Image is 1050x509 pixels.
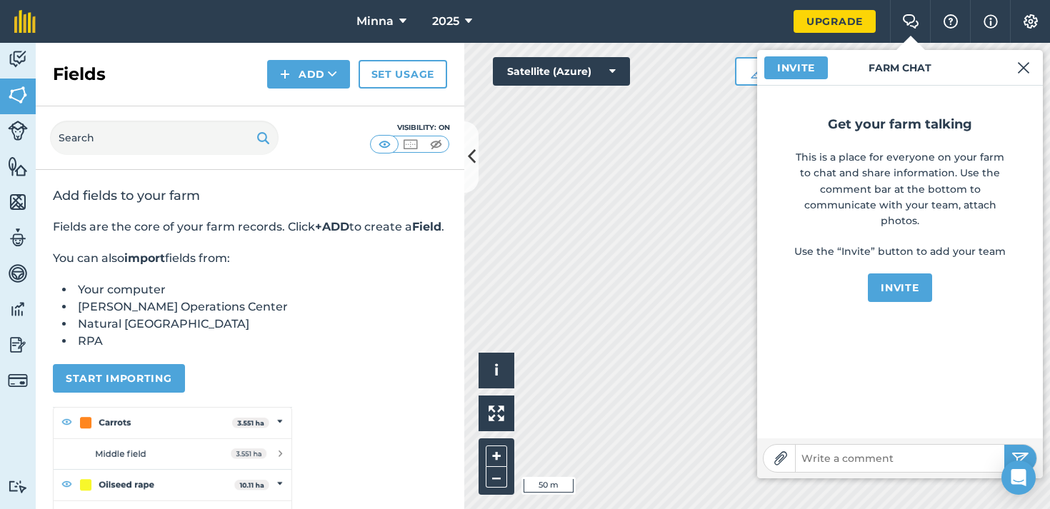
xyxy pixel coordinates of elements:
img: A question mark icon [942,14,959,29]
img: svg+xml;base64,PD94bWwgdmVyc2lvbj0iMS4wIiBlbmNvZGluZz0idXRmLTgiPz4KPCEtLSBHZW5lcmF0b3I6IEFkb2JlIE... [8,49,28,70]
img: svg+xml;base64,PD94bWwgdmVyc2lvbj0iMS4wIiBlbmNvZGluZz0idXRmLTgiPz4KPCEtLSBHZW5lcmF0b3I6IEFkb2JlIE... [8,121,28,141]
h2: Fields [53,63,106,86]
img: svg+xml;base64,PHN2ZyB4bWxucz0iaHR0cDovL3d3dy53My5vcmcvMjAwMC9zdmciIHdpZHRoPSIyMiIgaGVpZ2h0PSIzMC... [1017,59,1030,76]
img: svg+xml;base64,PHN2ZyB4bWxucz0iaHR0cDovL3d3dy53My5vcmcvMjAwMC9zdmciIHdpZHRoPSI1MCIgaGVpZ2h0PSI0MC... [376,137,394,151]
li: [PERSON_NAME] Operations Center [74,298,447,316]
button: Measure [735,57,841,86]
a: Set usage [359,60,447,89]
img: svg+xml;base64,PD94bWwgdmVyc2lvbj0iMS4wIiBlbmNvZGluZz0idXRmLTgiPz4KPCEtLSBHZW5lcmF0b3I6IEFkb2JlIE... [8,480,28,493]
span: Minna [356,13,394,30]
img: fieldmargin Logo [14,10,36,33]
img: svg+xml;base64,PHN2ZyB4bWxucz0iaHR0cDovL3d3dy53My5vcmcvMjAwMC9zdmciIHdpZHRoPSIyNSIgaGVpZ2h0PSIyNC... [1011,450,1029,467]
a: Upgrade [794,10,876,33]
h3: Farm Chat [757,50,1043,86]
h2: Add fields to your farm [53,187,447,204]
div: Visibility: On [370,122,450,133]
img: svg+xml;base64,PD94bWwgdmVyc2lvbj0iMS4wIiBlbmNvZGluZz0idXRmLTgiPz4KPCEtLSBHZW5lcmF0b3I6IEFkb2JlIE... [8,227,28,248]
img: Two speech bubbles overlapping with the left bubble in the forefront [902,14,919,29]
p: This is a place for everyone on your farm to chat and share information. Use the comment bar at t... [793,149,1007,229]
input: Search [50,121,279,155]
h2: Get your farm talking [793,114,1007,135]
p: Use the “Invite” button to add your team [793,243,1007,259]
img: svg+xml;base64,PHN2ZyB4bWxucz0iaHR0cDovL3d3dy53My5vcmcvMjAwMC9zdmciIHdpZHRoPSIxNCIgaGVpZ2h0PSIyNC... [280,66,290,83]
input: Write a comment [796,448,1004,468]
button: Invite [868,273,931,302]
li: Your computer [74,281,447,298]
button: i [479,353,514,388]
li: RPA [74,333,447,350]
img: svg+xml;base64,PHN2ZyB4bWxucz0iaHR0cDovL3d3dy53My5vcmcvMjAwMC9zdmciIHdpZHRoPSI1MCIgaGVpZ2h0PSI0MC... [427,137,445,151]
button: Start importing [53,364,185,393]
img: svg+xml;base64,PD94bWwgdmVyc2lvbj0iMS4wIiBlbmNvZGluZz0idXRmLTgiPz4KPCEtLSBHZW5lcmF0b3I6IEFkb2JlIE... [8,263,28,284]
strong: +ADD [315,220,349,233]
img: svg+xml;base64,PHN2ZyB4bWxucz0iaHR0cDovL3d3dy53My5vcmcvMjAwMC9zdmciIHdpZHRoPSI1NiIgaGVpZ2h0PSI2MC... [8,156,28,177]
p: You can also fields from: [53,250,447,267]
img: Ruler icon [751,64,765,79]
img: svg+xml;base64,PD94bWwgdmVyc2lvbj0iMS4wIiBlbmNvZGluZz0idXRmLTgiPz4KPCEtLSBHZW5lcmF0b3I6IEFkb2JlIE... [8,298,28,320]
button: + [486,445,507,467]
img: svg+xml;base64,PD94bWwgdmVyc2lvbj0iMS4wIiBlbmNvZGluZz0idXRmLTgiPz4KPCEtLSBHZW5lcmF0b3I6IEFkb2JlIE... [8,371,28,390]
li: Natural [GEOGRAPHIC_DATA] [74,316,447,333]
p: Fields are the core of your farm records. Click to create a . [53,218,447,236]
img: svg+xml;base64,PHN2ZyB4bWxucz0iaHR0cDovL3d3dy53My5vcmcvMjAwMC9zdmciIHdpZHRoPSIxNyIgaGVpZ2h0PSIxNy... [984,13,998,30]
button: Satellite (Azure) [493,57,630,86]
img: svg+xml;base64,PHN2ZyB4bWxucz0iaHR0cDovL3d3dy53My5vcmcvMjAwMC9zdmciIHdpZHRoPSIxOSIgaGVpZ2h0PSIyNC... [256,129,270,146]
button: – [486,467,507,488]
img: Paperclip icon [774,451,788,465]
img: A cog icon [1022,14,1039,29]
span: i [494,361,499,379]
img: svg+xml;base64,PHN2ZyB4bWxucz0iaHR0cDovL3d3dy53My5vcmcvMjAwMC9zdmciIHdpZHRoPSI1NiIgaGVpZ2h0PSI2MC... [8,191,28,213]
strong: import [124,251,165,265]
img: svg+xml;base64,PHN2ZyB4bWxucz0iaHR0cDovL3d3dy53My5vcmcvMjAwMC9zdmciIHdpZHRoPSI1NiIgaGVpZ2h0PSI2MC... [8,84,28,106]
img: Four arrows, one pointing top left, one top right, one bottom right and the last bottom left [489,405,504,421]
button: Invite [764,56,828,79]
div: Open Intercom Messenger [1001,460,1036,495]
button: Add [267,60,350,89]
strong: Field [412,220,441,233]
span: 2025 [432,13,459,30]
img: svg+xml;base64,PD94bWwgdmVyc2lvbj0iMS4wIiBlbmNvZGluZz0idXRmLTgiPz4KPCEtLSBHZW5lcmF0b3I6IEFkb2JlIE... [8,334,28,356]
img: svg+xml;base64,PHN2ZyB4bWxucz0iaHR0cDovL3d3dy53My5vcmcvMjAwMC9zdmciIHdpZHRoPSI1MCIgaGVpZ2h0PSI0MC... [401,137,419,151]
